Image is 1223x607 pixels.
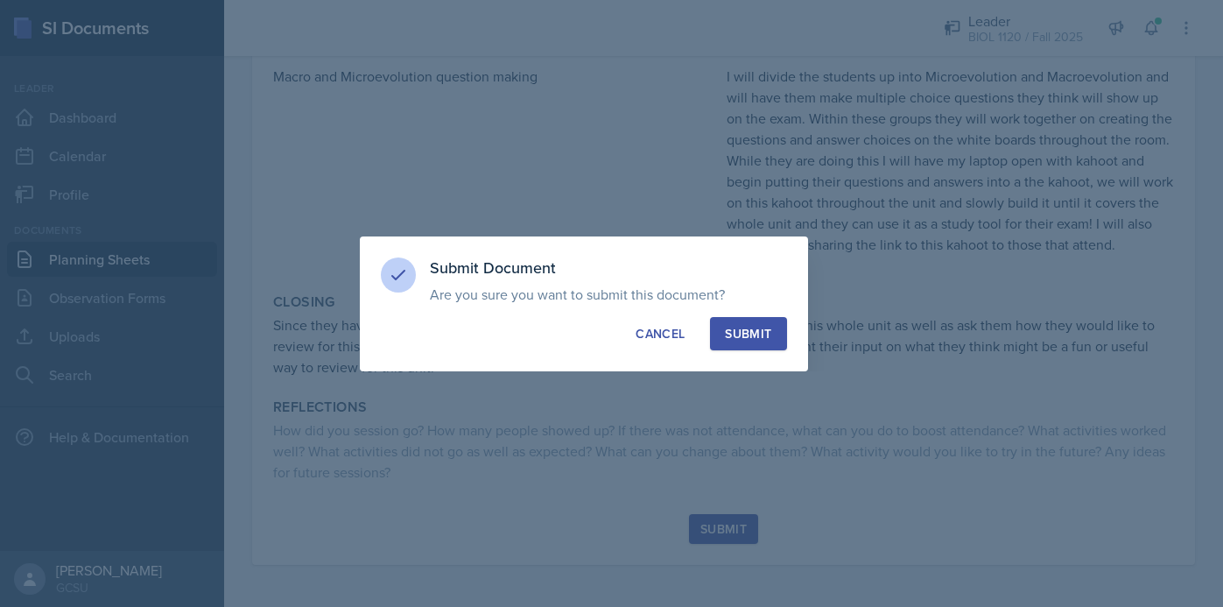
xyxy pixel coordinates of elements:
button: Submit [710,317,786,350]
div: Cancel [636,325,685,342]
button: Cancel [621,317,699,350]
h3: Submit Document [430,258,787,279]
div: Submit [725,325,771,342]
p: Are you sure you want to submit this document? [430,286,787,303]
